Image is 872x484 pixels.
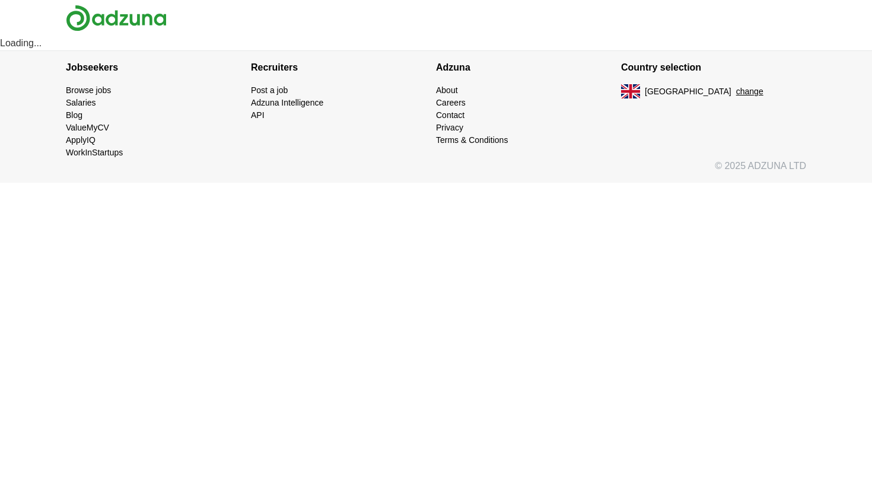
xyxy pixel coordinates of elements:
a: Careers [436,98,466,107]
span: [GEOGRAPHIC_DATA] [645,85,731,98]
a: API [251,110,265,120]
div: © 2025 ADZUNA LTD [56,159,816,183]
a: About [436,85,458,95]
img: UK flag [621,84,640,98]
a: Privacy [436,123,463,132]
a: Salaries [66,98,96,107]
h4: Country selection [621,51,806,84]
a: Adzuna Intelligence [251,98,323,107]
button: change [736,85,763,98]
a: ApplyIQ [66,135,96,145]
a: Terms & Conditions [436,135,508,145]
a: WorkInStartups [66,148,123,157]
a: ValueMyCV [66,123,109,132]
img: Adzuna logo [66,5,167,31]
a: Browse jobs [66,85,111,95]
a: Post a job [251,85,288,95]
a: Contact [436,110,464,120]
a: Blog [66,110,82,120]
